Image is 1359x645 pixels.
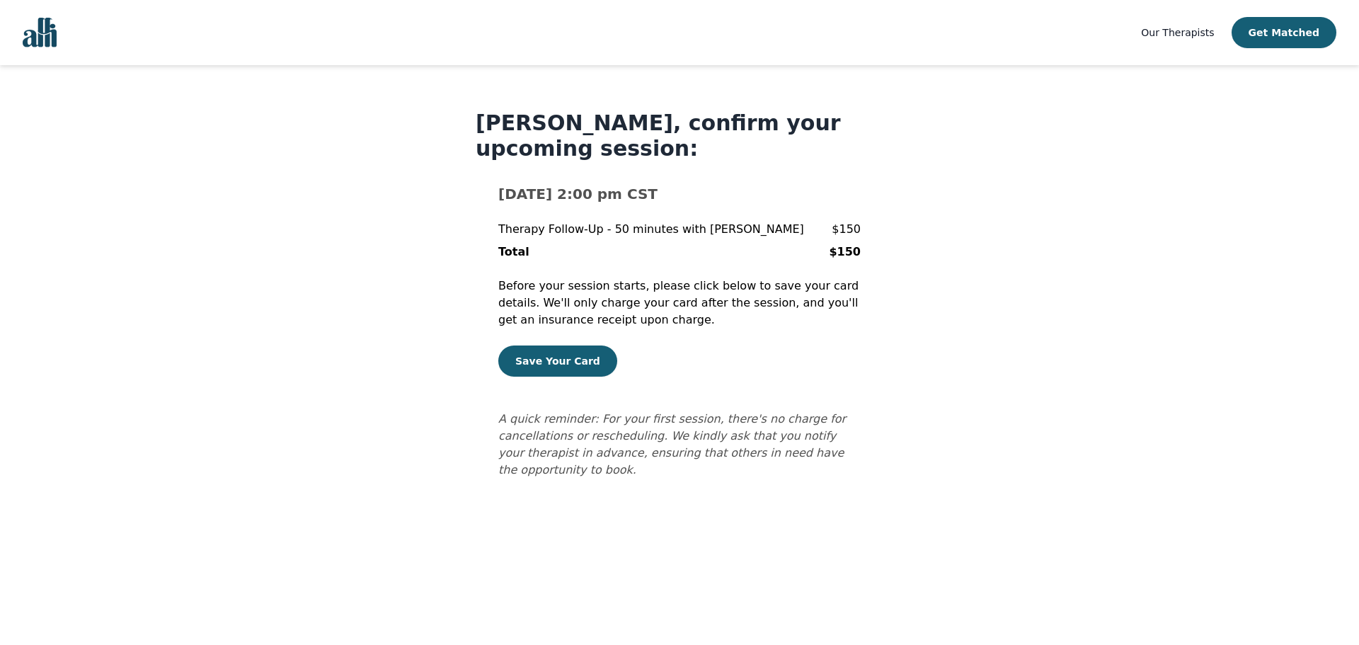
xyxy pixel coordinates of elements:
b: [DATE] 2:00 pm CST [498,185,658,202]
span: Our Therapists [1141,27,1214,38]
h1: [PERSON_NAME], confirm your upcoming session: [476,110,883,161]
i: A quick reminder: For your first session, there's no charge for cancellations or rescheduling. We... [498,412,846,476]
button: Get Matched [1232,17,1336,48]
button: Save Your Card [498,346,617,377]
p: $150 [832,221,861,238]
a: Our Therapists [1141,24,1214,41]
p: Before your session starts, please click below to save your card details. We'll only charge your ... [498,278,861,329]
b: $150 [829,245,861,258]
b: Total [498,245,529,258]
p: Therapy Follow-Up - 50 minutes with [PERSON_NAME] [498,221,804,238]
img: alli logo [23,18,57,47]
